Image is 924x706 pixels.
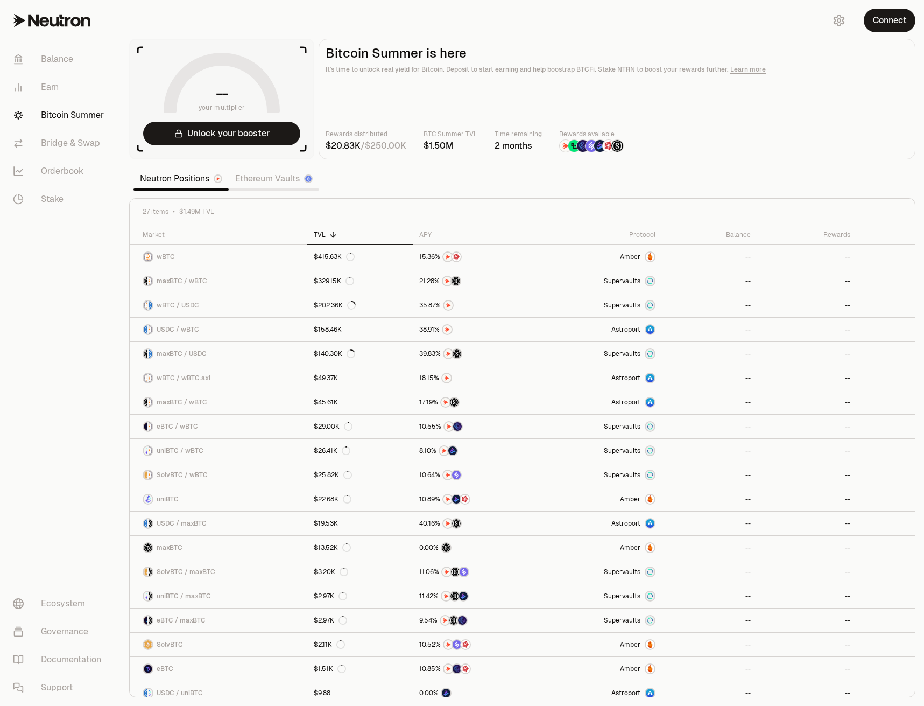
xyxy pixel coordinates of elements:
[157,422,198,431] span: eBTC / wBTC
[604,471,640,479] span: Supervaults
[307,366,413,390] a: $49.37K
[314,325,342,334] div: $158.46K
[611,519,640,528] span: Astroport
[157,665,173,673] span: eBTC
[646,277,654,285] img: Supervaults
[144,253,152,261] img: wBTC Logo
[452,253,461,261] img: Mars Fragments
[4,618,116,646] a: Governance
[314,592,347,600] div: $2.97K
[537,318,661,341] a: Astroport
[229,168,319,190] a: Ethereum Vaults
[662,512,757,535] a: --
[646,446,654,455] img: Supervaults
[413,584,537,608] a: NTRNStructured PointsBedrock Diamonds
[314,253,355,261] div: $415.63K
[604,568,640,576] span: Supervaults
[130,245,307,269] a: wBTC LogowBTC
[611,374,640,382] span: Astroport
[413,439,537,463] a: NTRNBedrock Diamonds
[662,657,757,681] a: --
[537,560,661,584] a: SupervaultsSupervaults
[144,640,152,649] img: SolvBTC Logo
[646,301,654,310] img: Supervaults
[611,398,640,407] span: Astroport
[537,609,661,632] a: SupervaultsSupervaults
[130,463,307,487] a: SolvBTC LogowBTC LogoSolvBTC / wBTC
[662,681,757,705] a: --
[537,463,661,487] a: SupervaultsSupervaults
[757,245,857,269] a: --
[413,245,537,269] a: NTRNMars Fragments
[149,374,152,382] img: wBTC.axl Logo
[314,543,351,552] div: $13.52K
[307,342,413,366] a: $140.30K
[130,293,307,317] a: wBTC LogoUSDC LogowBTC / USDC
[537,245,661,269] a: AmberAmber
[419,688,531,698] button: Bedrock Diamonds
[757,318,857,341] a: --
[157,616,206,625] span: eBTC / maxBTC
[537,269,661,293] a: SupervaultsSupervaults
[149,301,152,310] img: USDC Logo
[461,665,470,673] img: Mars Fragments
[307,681,413,705] a: $9.88
[149,568,152,576] img: maxBTC Logo
[594,140,606,152] img: Bedrock Diamonds
[307,536,413,560] a: $13.52K
[130,487,307,511] a: uniBTC LogouniBTC
[413,512,537,535] a: NTRNStructured Points
[620,543,640,552] span: Amber
[144,349,147,358] img: maxBTC Logo
[144,422,147,431] img: eBTC Logo
[130,536,307,560] a: maxBTC LogomaxBTC
[314,398,338,407] div: $45.61K
[307,293,413,317] a: $202.36K
[157,325,199,334] span: USDC / wBTC
[307,560,413,584] a: $3.20K
[757,584,857,608] a: --
[646,568,654,576] img: Supervaults
[149,592,152,600] img: maxBTC Logo
[157,253,175,261] span: wBTC
[130,390,307,414] a: maxBTC LogowBTC LogomaxBTC / wBTC
[413,463,537,487] a: NTRNSolv Points
[537,681,661,705] a: Astroport
[419,348,531,359] button: NTRNStructured Points
[144,543,152,552] img: maxBTC Logo
[442,568,451,576] img: NTRN
[442,374,451,382] img: NTRN
[453,422,462,431] img: EtherFi Points
[144,592,147,600] img: uniBTC Logo
[451,568,460,576] img: Structured Points
[419,663,531,674] button: NTRNEtherFi PointsMars Fragments
[448,446,457,455] img: Bedrock Diamonds
[537,342,661,366] a: SupervaultsSupervaults
[314,495,351,504] div: $22.68K
[445,422,453,431] img: NTRN
[419,300,531,311] button: NTRN
[646,349,654,358] img: Supervaults
[757,536,857,560] a: --
[419,615,531,626] button: NTRNStructured PointsEtherFi Points
[441,398,450,407] img: NTRN
[662,366,757,390] a: --
[307,512,413,535] a: $19.53K
[4,185,116,213] a: Stake
[757,342,857,366] a: --
[452,519,461,528] img: Structured Points
[307,487,413,511] a: $22.68K
[144,616,147,625] img: eBTC Logo
[314,665,346,673] div: $1.51K
[537,584,661,608] a: SupervaultsSupervaults
[130,633,307,656] a: SolvBTC LogoSolvBTC
[413,390,537,414] a: NTRNStructured Points
[157,519,207,528] span: USDC / maxBTC
[560,140,572,152] img: NTRN
[157,301,199,310] span: wBTC / USDC
[662,609,757,632] a: --
[144,689,147,697] img: USDC Logo
[130,415,307,438] a: eBTC LogowBTC LogoeBTC / wBTC
[314,374,338,382] div: $49.37K
[419,324,531,335] button: NTRN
